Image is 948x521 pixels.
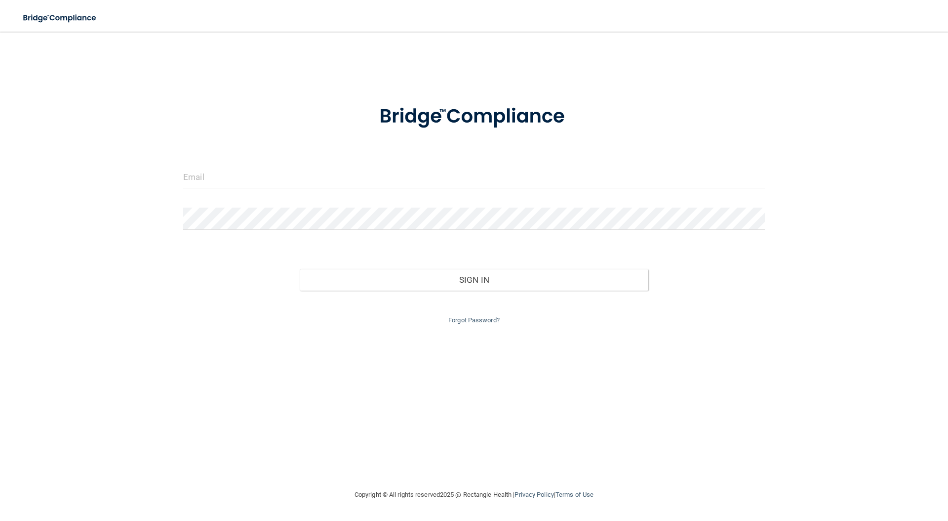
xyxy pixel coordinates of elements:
[300,269,649,291] button: Sign In
[15,8,106,28] img: bridge_compliance_login_screen.278c3ca4.svg
[555,491,593,498] a: Terms of Use
[359,91,589,142] img: bridge_compliance_login_screen.278c3ca4.svg
[514,491,553,498] a: Privacy Policy
[183,166,765,188] input: Email
[448,316,500,324] a: Forgot Password?
[294,479,654,511] div: Copyright © All rights reserved 2025 @ Rectangle Health | |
